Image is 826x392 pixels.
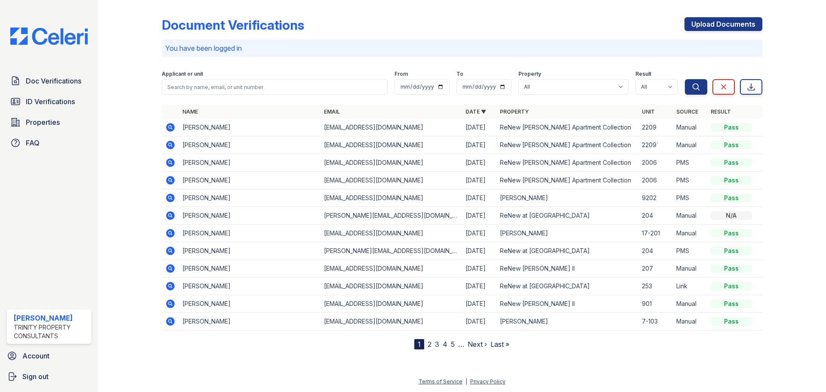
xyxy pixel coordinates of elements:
[462,154,496,172] td: [DATE]
[3,347,95,364] a: Account
[419,378,462,385] a: Terms of Service
[179,242,321,260] td: [PERSON_NAME]
[638,172,673,189] td: 2006
[22,371,49,382] span: Sign out
[711,282,752,290] div: Pass
[321,260,462,278] td: [EMAIL_ADDRESS][DOMAIN_NAME]
[321,225,462,242] td: [EMAIL_ADDRESS][DOMAIN_NAME]
[462,189,496,207] td: [DATE]
[321,136,462,154] td: [EMAIL_ADDRESS][DOMAIN_NAME]
[711,158,752,167] div: Pass
[500,108,529,115] a: Property
[673,225,707,242] td: Manual
[711,108,731,115] a: Result
[462,295,496,313] td: [DATE]
[26,138,40,148] span: FAQ
[179,278,321,295] td: [PERSON_NAME]
[428,340,431,349] a: 2
[179,260,321,278] td: [PERSON_NAME]
[638,225,673,242] td: 17-201
[496,136,638,154] td: ReNew [PERSON_NAME] Apartment Collection
[496,295,638,313] td: ReNew [PERSON_NAME] II
[496,154,638,172] td: ReNew [PERSON_NAME] Apartment Collection
[673,278,707,295] td: Link
[684,17,762,31] a: Upload Documents
[711,176,752,185] div: Pass
[321,313,462,330] td: [EMAIL_ADDRESS][DOMAIN_NAME]
[179,136,321,154] td: [PERSON_NAME]
[462,242,496,260] td: [DATE]
[179,119,321,136] td: [PERSON_NAME]
[496,119,638,136] td: ReNew [PERSON_NAME] Apartment Collection
[443,340,447,349] a: 4
[321,189,462,207] td: [EMAIL_ADDRESS][DOMAIN_NAME]
[711,317,752,326] div: Pass
[711,247,752,255] div: Pass
[179,313,321,330] td: [PERSON_NAME]
[26,117,60,127] span: Properties
[496,313,638,330] td: [PERSON_NAME]
[462,119,496,136] td: [DATE]
[638,154,673,172] td: 2006
[462,225,496,242] td: [DATE]
[496,189,638,207] td: [PERSON_NAME]
[26,76,81,86] span: Doc Verifications
[462,207,496,225] td: [DATE]
[462,172,496,189] td: [DATE]
[496,207,638,225] td: ReNew at [GEOGRAPHIC_DATA]
[673,189,707,207] td: PMS
[673,295,707,313] td: Manual
[179,207,321,225] td: [PERSON_NAME]
[179,189,321,207] td: [PERSON_NAME]
[456,71,463,77] label: To
[22,351,49,361] span: Account
[458,339,464,349] span: …
[711,229,752,238] div: Pass
[470,378,505,385] a: Privacy Policy
[711,141,752,149] div: Pass
[711,123,752,132] div: Pass
[711,264,752,273] div: Pass
[179,225,321,242] td: [PERSON_NAME]
[676,108,698,115] a: Source
[182,108,198,115] a: Name
[673,207,707,225] td: Manual
[518,71,541,77] label: Property
[490,340,509,349] a: Last »
[465,108,486,115] a: Date ▼
[462,136,496,154] td: [DATE]
[179,295,321,313] td: [PERSON_NAME]
[414,339,424,349] div: 1
[162,71,203,77] label: Applicant or unit
[638,189,673,207] td: 9202
[321,172,462,189] td: [EMAIL_ADDRESS][DOMAIN_NAME]
[321,154,462,172] td: [EMAIL_ADDRESS][DOMAIN_NAME]
[3,28,95,45] img: CE_Logo_Blue-a8612792a0a2168367f1c8372b55b34899dd931a85d93a1a3d3e32e68fde9ad4.png
[711,194,752,202] div: Pass
[638,278,673,295] td: 253
[496,260,638,278] td: ReNew [PERSON_NAME] II
[638,207,673,225] td: 204
[635,71,651,77] label: Result
[321,242,462,260] td: [PERSON_NAME][EMAIL_ADDRESS][DOMAIN_NAME]
[673,172,707,189] td: PMS
[462,313,496,330] td: [DATE]
[435,340,439,349] a: 3
[638,260,673,278] td: 207
[179,154,321,172] td: [PERSON_NAME]
[3,368,95,385] a: Sign out
[711,211,752,220] div: N/A
[462,260,496,278] td: [DATE]
[462,278,496,295] td: [DATE]
[162,17,304,33] div: Document Verifications
[496,172,638,189] td: ReNew [PERSON_NAME] Apartment Collection
[638,136,673,154] td: 2209`
[7,114,91,131] a: Properties
[496,278,638,295] td: ReNew at [GEOGRAPHIC_DATA]
[638,295,673,313] td: 901
[673,313,707,330] td: Manual
[642,108,655,115] a: Unit
[7,134,91,151] a: FAQ
[321,295,462,313] td: [EMAIL_ADDRESS][DOMAIN_NAME]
